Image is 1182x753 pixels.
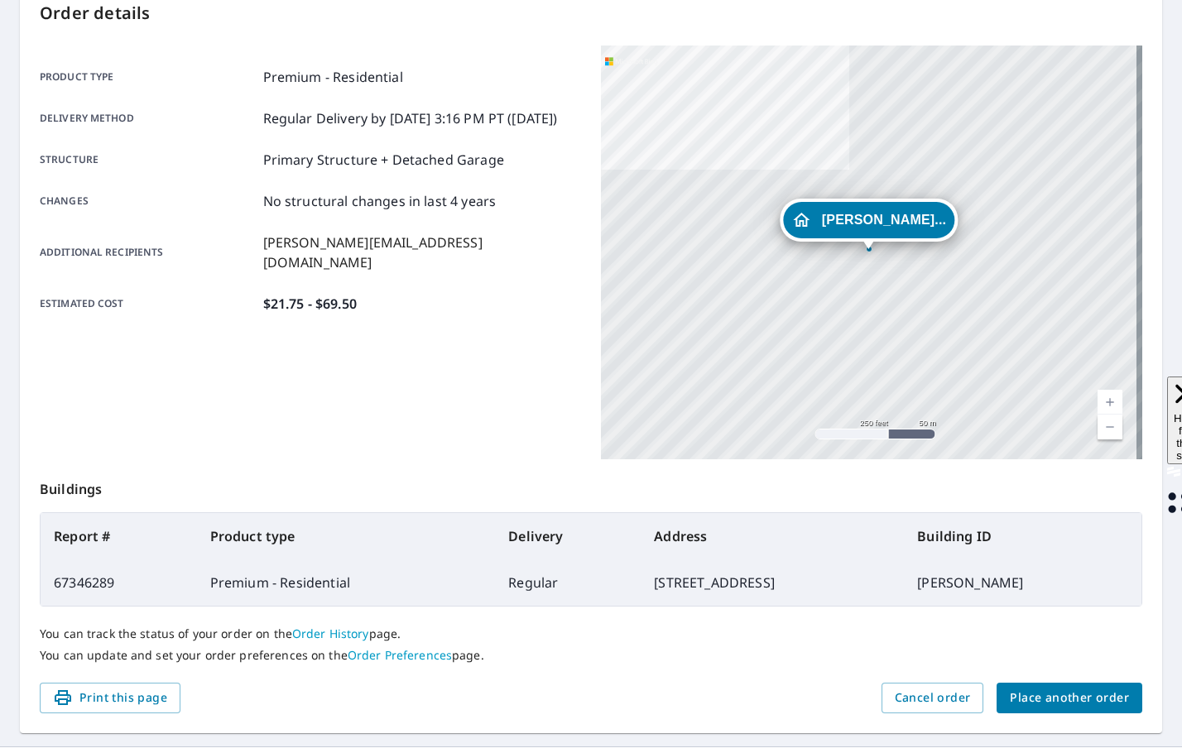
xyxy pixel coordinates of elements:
[904,513,1141,559] th: Building ID
[495,559,641,606] td: Regular
[41,559,197,606] td: 67346289
[263,108,558,128] p: Regular Delivery by [DATE] 3:16 PM PT ([DATE])
[197,559,496,606] td: Premium - Residential
[1098,390,1122,415] a: Current Level 17, Zoom In
[40,294,257,314] p: Estimated cost
[40,1,1142,26] p: Order details
[895,688,971,708] span: Cancel order
[292,626,369,641] a: Order History
[40,150,257,170] p: Structure
[1010,688,1129,708] span: Place another order
[40,626,1142,641] p: You can track the status of your order on the page.
[822,213,946,226] span: [PERSON_NAME]...
[263,191,497,211] p: No structural changes in last 4 years
[263,67,403,87] p: Premium - Residential
[40,648,1142,663] p: You can update and set your order preferences on the page.
[263,150,504,170] p: Primary Structure + Detached Garage
[40,108,257,128] p: Delivery method
[41,513,197,559] th: Report #
[40,67,257,87] p: Product type
[40,683,180,713] button: Print this page
[40,233,257,272] p: Additional recipients
[904,559,1141,606] td: [PERSON_NAME]
[641,559,904,606] td: [STREET_ADDRESS]
[53,688,167,708] span: Print this page
[263,294,357,314] p: $21.75 - $69.50
[263,233,581,272] p: [PERSON_NAME][EMAIL_ADDRESS][DOMAIN_NAME]
[40,191,257,211] p: Changes
[882,683,984,713] button: Cancel order
[40,459,1142,512] p: Buildings
[348,647,452,663] a: Order Preferences
[1098,415,1122,439] a: Current Level 17, Zoom Out
[780,199,958,250] div: Dropped pin, building MICHAEL LaLONDE, Residential property, 22010 Worcester Dr Novi, MI 48374
[495,513,641,559] th: Delivery
[197,513,496,559] th: Product type
[997,683,1142,713] button: Place another order
[641,513,904,559] th: Address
